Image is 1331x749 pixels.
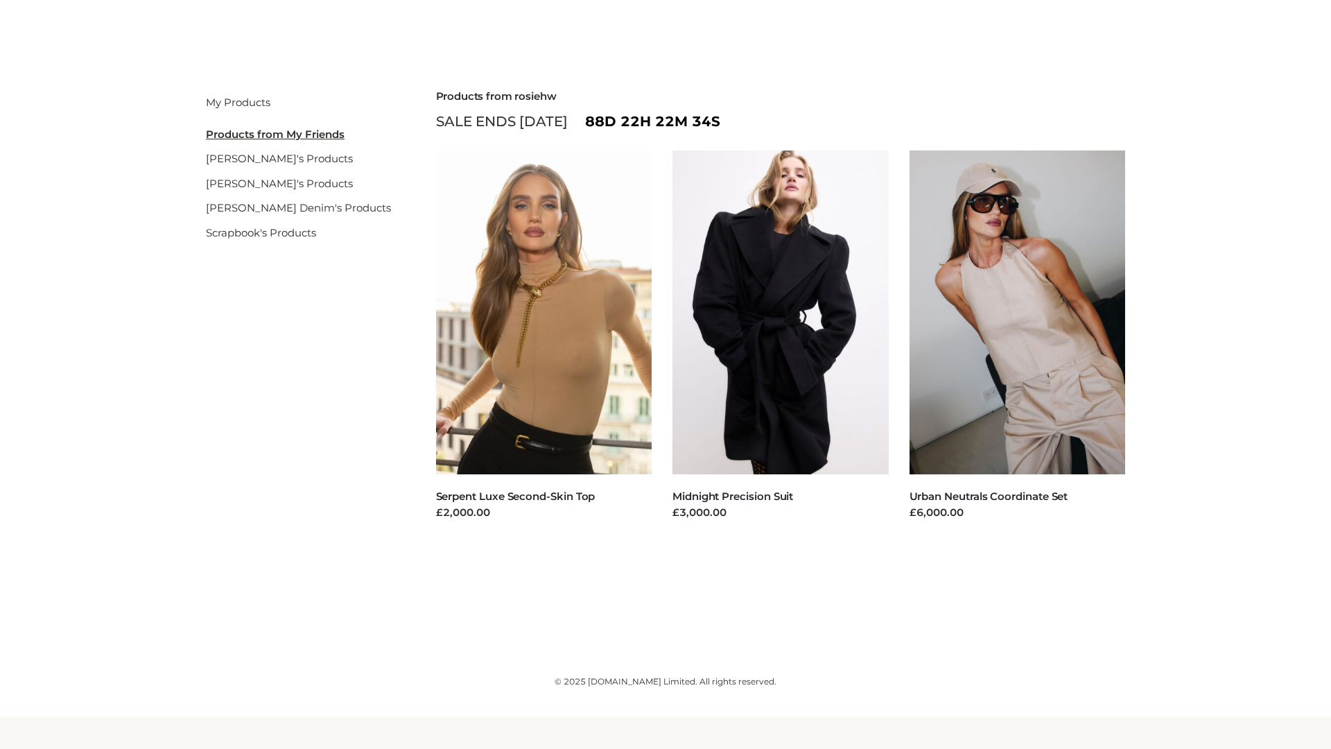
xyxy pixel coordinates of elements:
div: £3,000.00 [672,505,889,521]
a: Serpent Luxe Second-Skin Top [436,490,595,503]
h2: Products from rosiehw [436,90,1126,103]
a: [PERSON_NAME]'s Products [206,177,353,190]
a: Midnight Precision Suit [672,490,793,503]
span: 88d 22h 22m 34s [585,110,720,133]
a: Scrapbook's Products [206,226,316,239]
a: [PERSON_NAME]'s Products [206,152,353,165]
div: © 2025 [DOMAIN_NAME] Limited. All rights reserved. [206,675,1125,689]
div: SALE ENDS [DATE] [436,110,1126,133]
a: Urban Neutrals Coordinate Set [910,490,1068,503]
div: £6,000.00 [910,505,1126,521]
a: My Products [206,96,270,109]
a: [PERSON_NAME] Denim's Products [206,201,391,214]
div: £2,000.00 [436,505,652,521]
u: Products from My Friends [206,128,345,141]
